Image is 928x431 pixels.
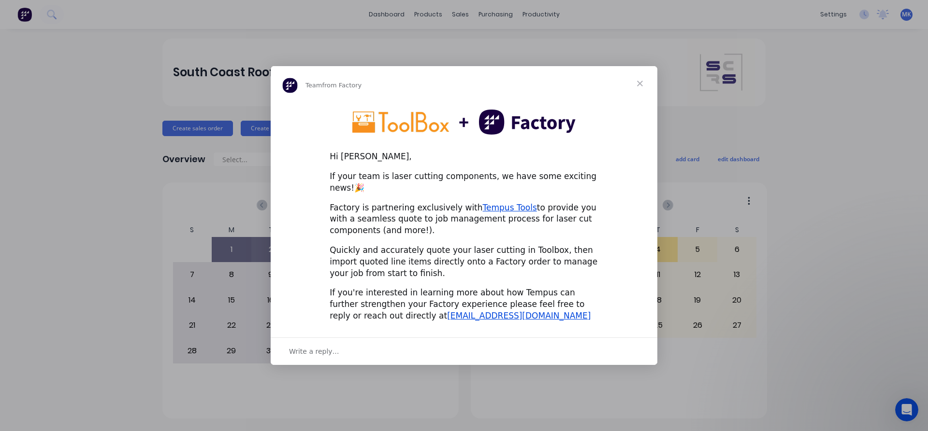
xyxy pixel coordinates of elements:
[271,337,657,365] div: Open conversation and reply
[623,66,657,101] span: Close
[322,82,362,89] span: from Factory
[330,151,598,163] div: Hi [PERSON_NAME],
[330,287,598,321] div: If you're interested in learning more about how Tempus can further strengthen your Factory experi...
[282,78,298,93] img: Profile image for Team
[330,245,598,279] div: Quickly and accurately quote your laser cutting in Toolbox, then import quoted line items directl...
[447,311,591,320] a: [EMAIL_ADDRESS][DOMAIN_NAME]
[289,345,339,358] span: Write a reply…
[330,202,598,236] div: Factory is partnering exclusively with to provide you with a seamless quote to job management pro...
[305,82,322,89] span: Team
[483,203,537,212] a: Tempus Tools
[330,171,598,194] div: If your team is laser cutting components, we have some exciting news!🎉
